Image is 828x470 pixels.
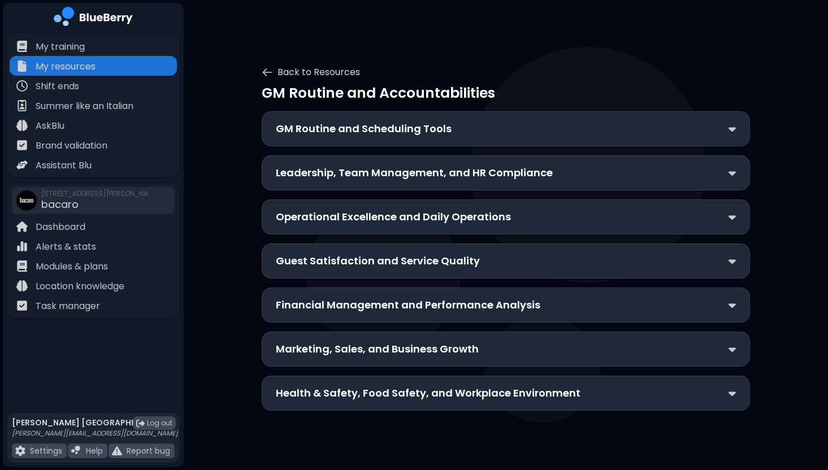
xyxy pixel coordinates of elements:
img: file icon [16,100,28,111]
img: file icon [15,446,25,456]
img: file icon [16,300,28,311]
p: Brand validation [36,139,107,153]
img: file icon [16,80,28,92]
img: down chevron [729,299,736,311]
img: company thumbnail [16,190,37,211]
img: file icon [16,260,28,272]
img: file icon [16,41,28,52]
p: Report bug [127,446,170,456]
img: down chevron [729,211,736,223]
p: Location knowledge [36,280,124,293]
img: down chevron [729,167,736,179]
img: file icon [16,60,28,72]
button: Back to Resources [262,66,360,79]
img: down chevron [729,343,736,355]
img: file icon [112,446,122,456]
img: down chevron [729,123,736,135]
p: My resources [36,60,96,73]
p: Guest Satisfaction and Service Quality [276,253,480,269]
p: My training [36,40,85,54]
span: [STREET_ADDRESS][PERSON_NAME] [41,189,154,198]
p: GM Routine and Accountabilities [262,84,750,102]
img: file icon [16,120,28,131]
p: [PERSON_NAME][EMAIL_ADDRESS][DOMAIN_NAME] [12,429,178,438]
p: Operational Excellence and Daily Operations [276,209,511,225]
img: down chevron [729,255,736,267]
p: Financial Management and Performance Analysis [276,297,540,313]
img: logout [136,419,145,428]
img: file icon [16,241,28,252]
p: AskBlu [36,119,64,133]
p: Task manager [36,299,100,313]
p: GM Routine and Scheduling Tools [276,121,452,137]
p: Alerts & stats [36,240,96,254]
img: file icon [16,140,28,151]
p: Settings [30,446,62,456]
p: Summer like an Italian [36,99,133,113]
img: file icon [71,446,81,456]
p: Shift ends [36,80,79,93]
img: down chevron [729,388,736,399]
p: Dashboard [36,220,85,234]
p: Help [86,446,103,456]
img: file icon [16,221,28,232]
p: Modules & plans [36,260,108,273]
span: Log out [147,419,172,428]
span: bacaro [41,197,79,211]
p: Assistant Blu [36,159,92,172]
p: Leadership, Team Management, and HR Compliance [276,165,553,181]
img: file icon [16,280,28,291]
img: company logo [54,7,133,30]
p: Health & Safety, Food Safety, and Workplace Environment [276,385,580,401]
p: Marketing, Sales, and Business Growth [276,341,479,357]
img: file icon [16,159,28,171]
p: [PERSON_NAME] [GEOGRAPHIC_DATA] [12,417,178,428]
